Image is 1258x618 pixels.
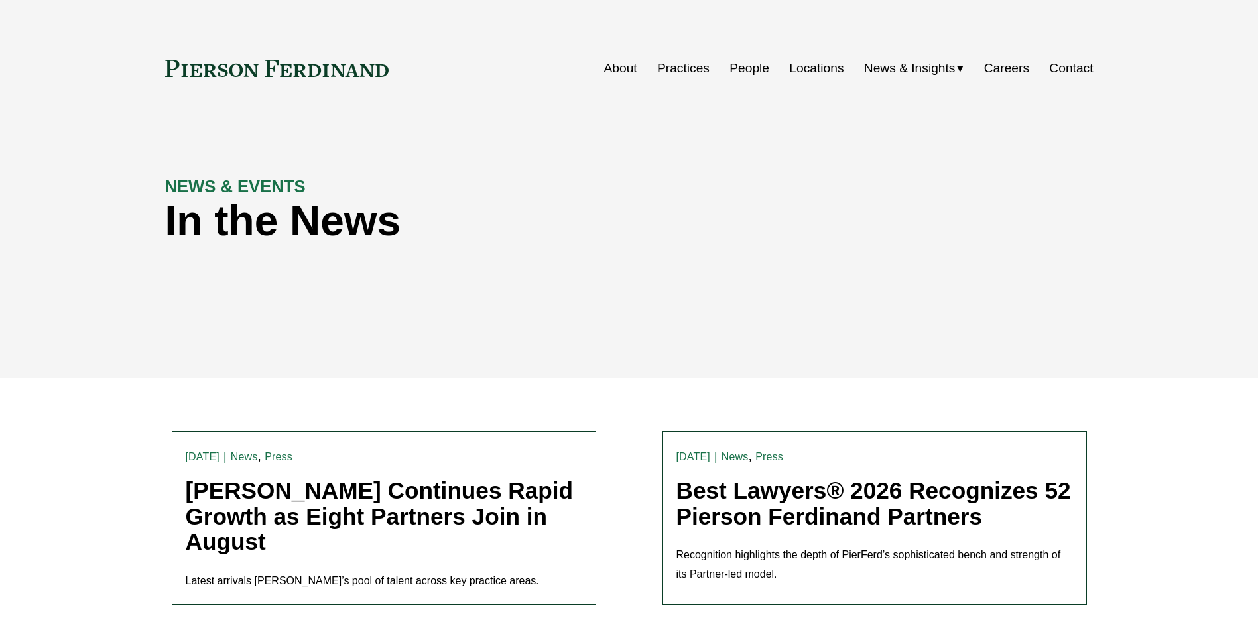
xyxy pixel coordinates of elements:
[864,57,956,80] span: News & Insights
[676,546,1073,584] p: Recognition highlights the depth of PierFerd’s sophisticated bench and strength of its Partner-le...
[231,451,258,462] a: News
[165,177,306,196] strong: NEWS & EVENTS
[186,572,582,591] p: Latest arrivals [PERSON_NAME]’s pool of talent across key practice areas.
[657,56,710,81] a: Practices
[729,56,769,81] a: People
[186,452,220,462] time: [DATE]
[676,452,710,462] time: [DATE]
[186,477,574,554] a: [PERSON_NAME] Continues Rapid Growth as Eight Partners Join in August
[1049,56,1093,81] a: Contact
[789,56,844,81] a: Locations
[604,56,637,81] a: About
[165,197,861,245] h1: In the News
[265,451,292,462] a: Press
[864,56,964,81] a: folder dropdown
[984,56,1029,81] a: Careers
[676,477,1071,529] a: Best Lawyers® 2026 Recognizes 52 Pierson Ferdinand Partners
[748,449,751,463] span: ,
[722,451,749,462] a: News
[257,449,261,463] span: ,
[755,451,783,462] a: Press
